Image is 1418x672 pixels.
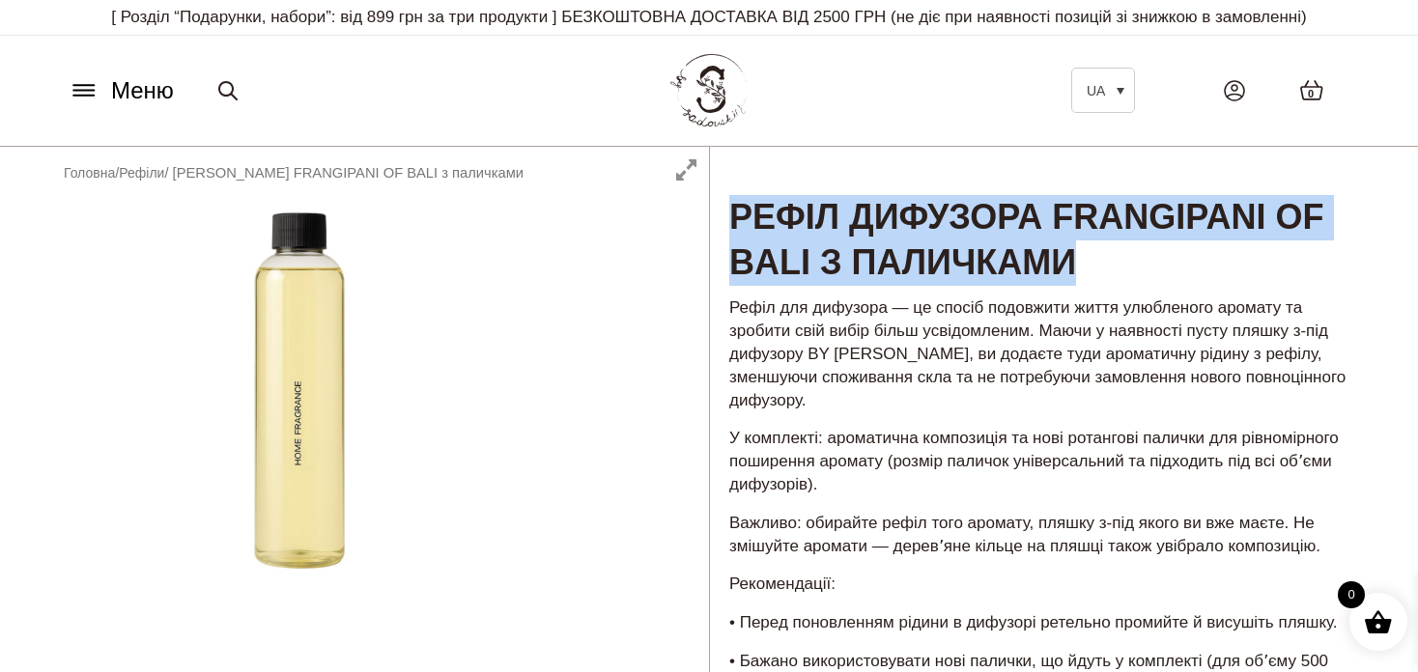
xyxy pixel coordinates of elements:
button: Меню [63,72,180,109]
p: • Перед поновленням рідини в дифузорі ретельно промийте й висушіть пляшку. [729,611,1350,634]
p: У комплекті: ароматична композиція та нові ротангові палички для рівномірного поширення аромату (... [729,427,1350,495]
a: Головна [64,165,115,181]
p: Рекомендації: [729,573,1350,596]
a: 0 [1280,60,1344,121]
span: 0 [1308,86,1314,102]
p: Рефіл для дифузора — це спосіб подовжити життя улюбленого аромату та зробити свій вибір більш усв... [729,296,1350,411]
h1: Рефіл дифузора FRANGIPANI OF BALI з паличками [710,147,1370,288]
a: UA [1071,68,1135,113]
p: Важливо: обирайте рефіл того аромату, пляшку з-під якого ви вже маєте. Не змішуйте аромати — дере... [729,512,1350,558]
span: 0 [1338,581,1365,608]
span: Меню [111,73,174,108]
span: UA [1087,83,1105,98]
img: BY SADOVSKIY [670,54,748,126]
a: Рефіли [119,165,164,181]
nav: Breadcrumb [64,162,524,183]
